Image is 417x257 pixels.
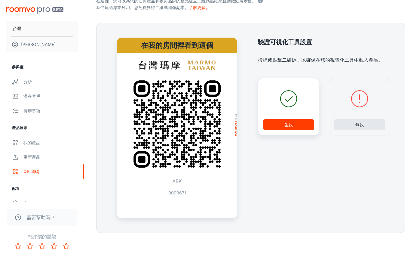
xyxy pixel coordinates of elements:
font: 掃描或點擊二維碼，以確保在您的視覺化工具中載入產品。 [258,57,383,63]
font: 我的產品 [23,140,40,145]
font: 0008671 [168,190,186,195]
a: 了解更多。 [189,5,210,10]
button: 評分 1 顆星 [12,240,24,252]
button: 評分 4 顆星 [48,240,60,252]
button: 評分 2 顆星 [24,240,36,252]
font: 分析 [23,79,32,84]
font: 無效 [355,122,364,127]
font: ABK [172,178,182,184]
img: Roomvo PRO 測試版 [6,7,63,14]
button: 生效 [263,119,314,130]
font: 需要幫助嗎？ [26,214,55,220]
font: 在我的房間裡看到這個 [141,41,213,50]
font: QR 圖碼 [23,169,39,174]
font: 我們建議專業列印。您免費獲得二維碼圖像副本。 [96,5,189,10]
font: 台灣 [13,26,21,31]
button: 評分 3 顆星 [36,240,48,252]
button: [PERSON_NAME] [6,37,78,52]
img: QR 碼範例 [124,71,230,177]
font: 房間 [23,201,32,206]
font: 配置 [12,186,20,191]
font: [PERSON_NAME] [21,42,56,47]
font: 供電 [234,114,238,120]
img: 台灣 [139,60,216,70]
img: roomvo [235,121,237,136]
font: 驗證可視化工具設置 [258,39,312,46]
font: 您評價的體驗 [28,234,57,240]
button: 評分 5 顆星 [60,240,72,252]
font: 待辦事項 [23,108,40,113]
font: 生效 [284,122,293,127]
font: 更新產品 [23,154,40,159]
font: 參與度 [12,65,24,69]
button: 無效 [334,119,385,130]
font: 產品展示 [12,125,28,130]
a: 在我的房間裡看到這個台灣QR 碼範例供電roomvoABK0008671 [117,38,237,218]
font: 潛在客戶 [23,94,40,99]
button: 台灣 [6,21,78,36]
